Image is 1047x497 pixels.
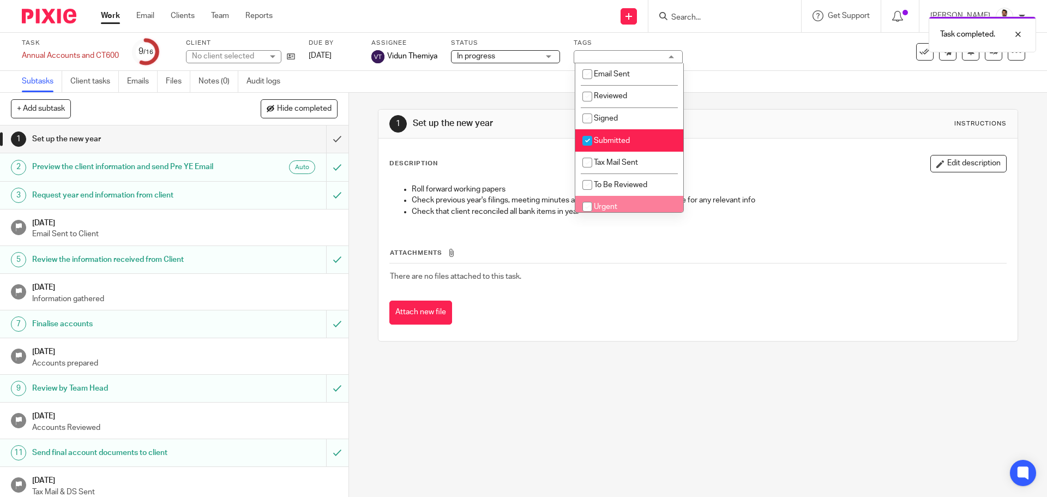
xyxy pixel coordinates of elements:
p: Accounts prepared [32,358,338,369]
button: + Add subtask [11,99,71,118]
a: Work [101,10,120,21]
div: Auto [289,160,315,174]
span: Tax Mail Sent [594,159,638,166]
a: Audit logs [246,71,288,92]
h1: Set up the new year [413,118,721,129]
a: Subtasks [22,71,62,92]
span: Submitted [594,137,630,145]
small: /16 [143,49,153,55]
p: Email Sent to Client [32,229,338,239]
label: Task [22,39,119,47]
h1: Review the information received from Client [32,252,221,268]
a: Team [211,10,229,21]
span: Signed [594,115,618,122]
label: Status [451,39,560,47]
div: Annual Accounts and CT600 [22,50,119,61]
h1: Finalise accounts [32,316,221,332]
h1: [DATE] [32,408,338,422]
h1: [DATE] [32,344,338,357]
label: Assignee [371,39,437,47]
a: Clients [171,10,195,21]
div: 2 [11,160,26,175]
div: 1 [389,115,407,133]
p: Accounts Reviewed [32,422,338,433]
a: Files [166,71,190,92]
img: Pixie [22,9,76,23]
h1: Review by Team Head [32,380,221,397]
h1: [DATE] [32,472,338,486]
label: Client [186,39,295,47]
div: 9 [139,45,153,58]
h1: Set up the new year [32,131,221,147]
p: Information gathered [32,294,338,304]
button: Attach new file [389,301,452,325]
span: Urgent [594,203,617,211]
h1: Request year end information from client [32,187,221,203]
h1: [DATE] [32,279,338,293]
h1: Preview the client information and send Pre YE Email [32,159,221,175]
div: 5 [11,252,26,267]
img: svg%3E [371,50,384,63]
a: Client tasks [70,71,119,92]
p: Roll forward working papers [412,184,1006,195]
div: 9 [11,381,26,396]
span: Attachments [390,250,442,256]
img: _MG_2399_1.jpg [996,8,1013,25]
a: Reports [245,10,273,21]
div: 1 [11,131,26,147]
span: There are no files attached to this task. [390,273,521,280]
div: No client selected [192,51,263,62]
div: 7 [11,316,26,332]
span: To Be Reviewed [594,181,647,189]
label: Due by [309,39,358,47]
button: Hide completed [261,99,338,118]
span: Hide completed [277,105,332,113]
a: Emails [127,71,158,92]
p: Check previous year's filings, meeting minutes and current year correspondence for any relevant info [412,195,1006,206]
div: Instructions [954,119,1007,128]
h1: [DATE] [32,215,338,229]
p: Description [389,159,438,168]
span: Vidun Themiya [387,51,437,62]
h1: Send final account documents to client [32,445,221,461]
div: 3 [11,188,26,203]
span: In progress [457,52,495,60]
span: Email Sent [594,70,630,78]
button: Edit description [930,155,1007,172]
div: 11 [11,445,26,460]
p: Task completed. [940,29,995,40]
p: Check that client reconciled all bank items in year [412,206,1006,217]
span: [DATE] [309,52,332,59]
a: Email [136,10,154,21]
a: Notes (0) [198,71,238,92]
span: Reviewed [594,92,627,100]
